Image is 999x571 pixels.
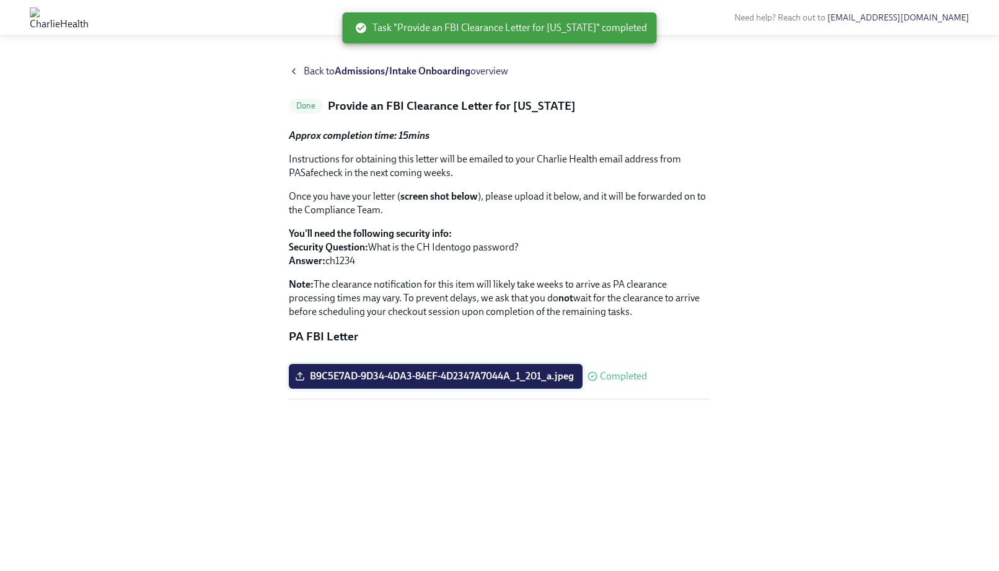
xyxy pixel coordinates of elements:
[400,190,478,202] strong: screen shot below
[335,65,470,77] strong: Admissions/Intake Onboarding
[289,329,710,345] p: PA FBI Letter
[289,190,710,217] p: Once you have your letter ( ), please upload it below, and it will be forwarded on to the Complia...
[289,153,710,180] p: Instructions for obtaining this letter will be emailed to your Charlie Health email address from ...
[827,12,969,23] a: [EMAIL_ADDRESS][DOMAIN_NAME]
[289,255,325,267] strong: Answer:
[600,371,647,381] span: Completed
[355,21,647,35] span: Task "Provide an FBI Clearance Letter for [US_STATE]" completed
[289,278,710,319] p: The clearance notification for this item will likely take weeks to arrive as PA clearance process...
[289,64,710,78] a: Back toAdmissions/Intake Onboardingoverview
[289,228,452,239] strong: You'll need the following security info:
[289,241,368,253] strong: Security Question:
[289,227,710,268] p: What is the CH Identogo password? ch1234
[304,64,508,78] span: Back to overview
[30,7,89,27] img: CharlieHealth
[297,370,574,383] span: B9C5E7AD-9D34-4DA3-84EF-4D2347A7044A_1_201_a.jpeg
[289,101,323,110] span: Done
[289,364,583,389] label: B9C5E7AD-9D34-4DA3-84EF-4D2347A7044A_1_201_a.jpeg
[328,98,576,114] h5: Provide an FBI Clearance Letter for [US_STATE]
[289,278,314,290] strong: Note:
[558,292,573,304] strong: not
[734,12,969,23] span: Need help? Reach out to
[289,130,429,141] strong: Approx completion time: 15mins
